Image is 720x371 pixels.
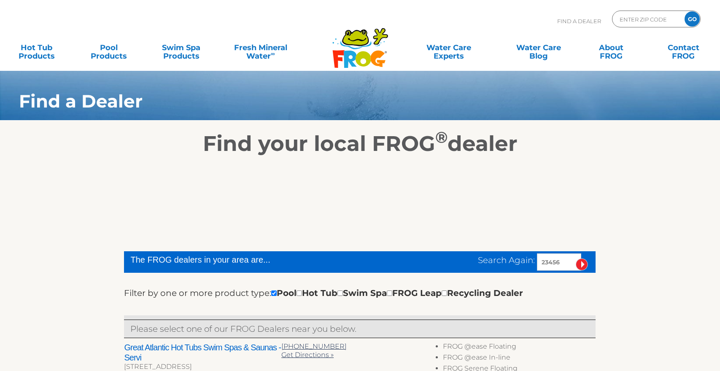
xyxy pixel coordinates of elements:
a: Water CareBlog [511,39,567,56]
sup: ® [435,128,448,147]
input: Zip Code Form [619,13,676,25]
a: Swim SpaProducts [153,39,209,56]
a: Fresh MineralWater∞ [225,39,296,56]
h2: Great Atlantic Hot Tubs Swim Spas & Saunas - Servi [124,342,281,363]
div: Pool Hot Tub Swim Spa FROG Leap Recycling Dealer [271,286,523,300]
a: PoolProducts [81,39,137,56]
img: Frog Products Logo [328,17,393,68]
sup: ∞ [271,50,275,57]
a: AboutFROG [583,39,639,56]
a: Hot TubProducts [8,39,65,56]
li: FROG @ease Floating [443,342,596,353]
a: [PHONE_NUMBER] [281,342,347,350]
label: Filter by one or more product type: [124,286,271,300]
a: Water CareExperts [403,39,495,56]
li: FROG @ease In-line [443,353,596,364]
input: GO [685,11,700,27]
span: Search Again: [478,255,535,265]
a: Get Directions » [281,351,334,359]
input: Submit [576,258,588,271]
a: ContactFROG [655,39,712,56]
h2: Find your local FROG dealer [6,131,714,156]
div: The FROG dealers in your area are... [130,253,363,266]
p: Please select one of our FROG Dealers near you below. [130,322,589,336]
p: Find A Dealer [557,11,601,32]
div: [STREET_ADDRESS] [124,363,281,371]
h1: Find a Dealer [19,91,643,111]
